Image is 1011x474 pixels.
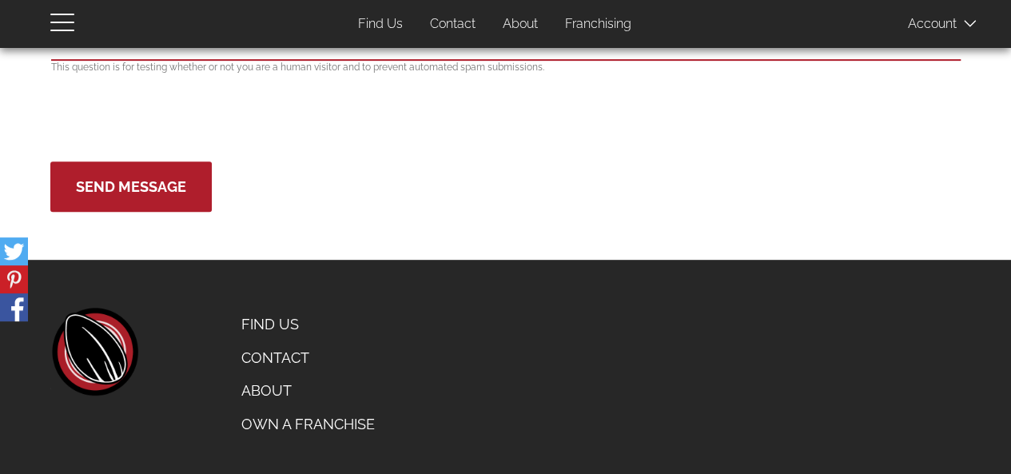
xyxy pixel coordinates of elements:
[418,9,488,40] a: Contact
[229,408,387,441] a: Own a Franchise
[346,9,415,40] a: Find Us
[491,9,550,40] a: About
[50,308,138,396] a: home
[229,308,387,341] a: Find Us
[553,9,643,40] a: Franchising
[50,161,212,212] button: Send Message
[229,374,387,408] a: About
[51,61,961,74] p: This question is for testing whether or not you are a human visitor and to prevent automated spam...
[51,82,294,145] iframe: reCAPTCHA
[229,341,387,375] a: Contact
